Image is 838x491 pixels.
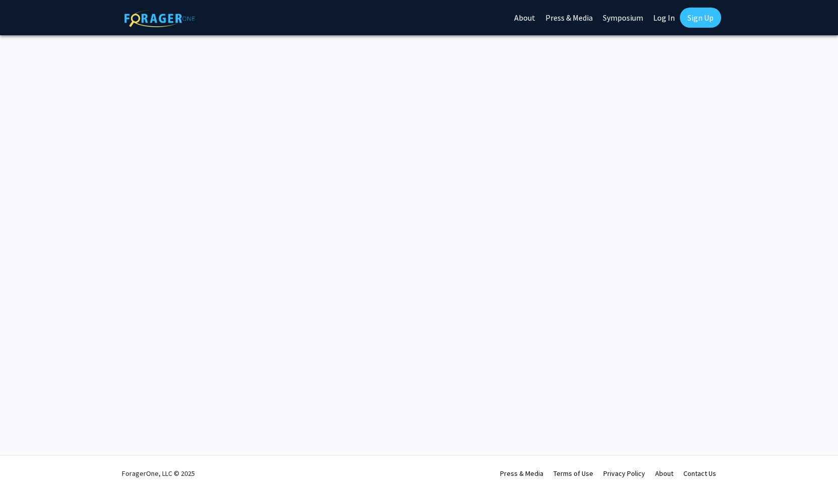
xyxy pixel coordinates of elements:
[603,469,645,478] a: Privacy Policy
[124,10,195,27] img: ForagerOne Logo
[122,456,195,491] div: ForagerOne, LLC © 2025
[680,8,721,28] a: Sign Up
[683,469,716,478] a: Contact Us
[553,469,593,478] a: Terms of Use
[500,469,543,478] a: Press & Media
[655,469,673,478] a: About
